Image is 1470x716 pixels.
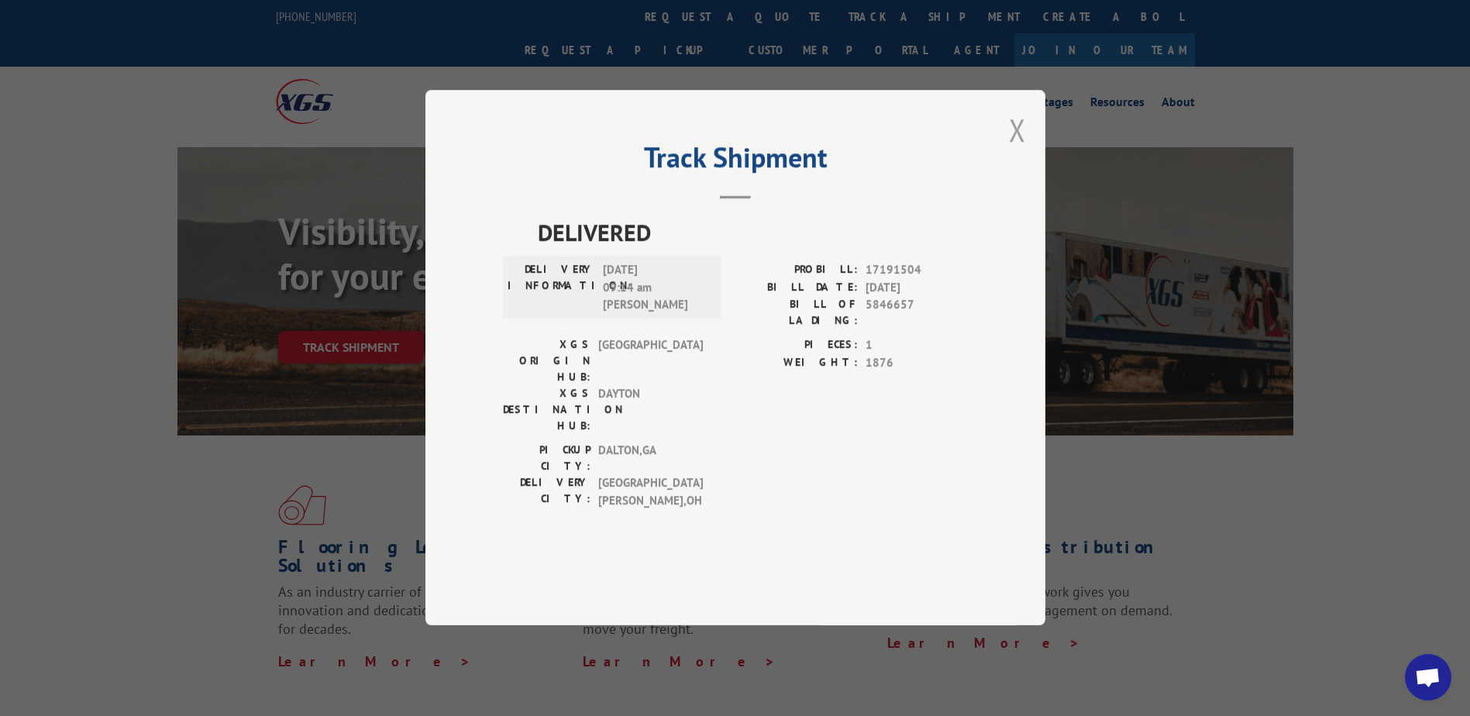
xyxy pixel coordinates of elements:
span: [DATE] [866,279,968,297]
label: WEIGHT: [735,354,858,372]
div: Open chat [1405,654,1451,701]
span: 1 [866,337,968,355]
label: BILL DATE: [735,279,858,297]
label: BILL OF LADING: [735,297,858,329]
span: [GEOGRAPHIC_DATA] [598,337,703,386]
span: 5846657 [866,297,968,329]
span: [GEOGRAPHIC_DATA][PERSON_NAME] , OH [598,475,703,510]
label: DELIVERY INFORMATION: [508,262,595,315]
span: DAYTON [598,386,703,435]
span: [DATE] 09:14 am [PERSON_NAME] [603,262,707,315]
label: PROBILL: [735,262,858,280]
label: DELIVERY CITY: [503,475,590,510]
span: 17191504 [866,262,968,280]
span: DELIVERED [538,215,968,250]
label: PICKUP CITY: [503,442,590,475]
span: 1876 [866,354,968,372]
label: XGS DESTINATION HUB: [503,386,590,435]
h2: Track Shipment [503,146,968,176]
span: DALTON , GA [598,442,703,475]
label: PIECES: [735,337,858,355]
button: Close modal [1009,109,1026,150]
label: XGS ORIGIN HUB: [503,337,590,386]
